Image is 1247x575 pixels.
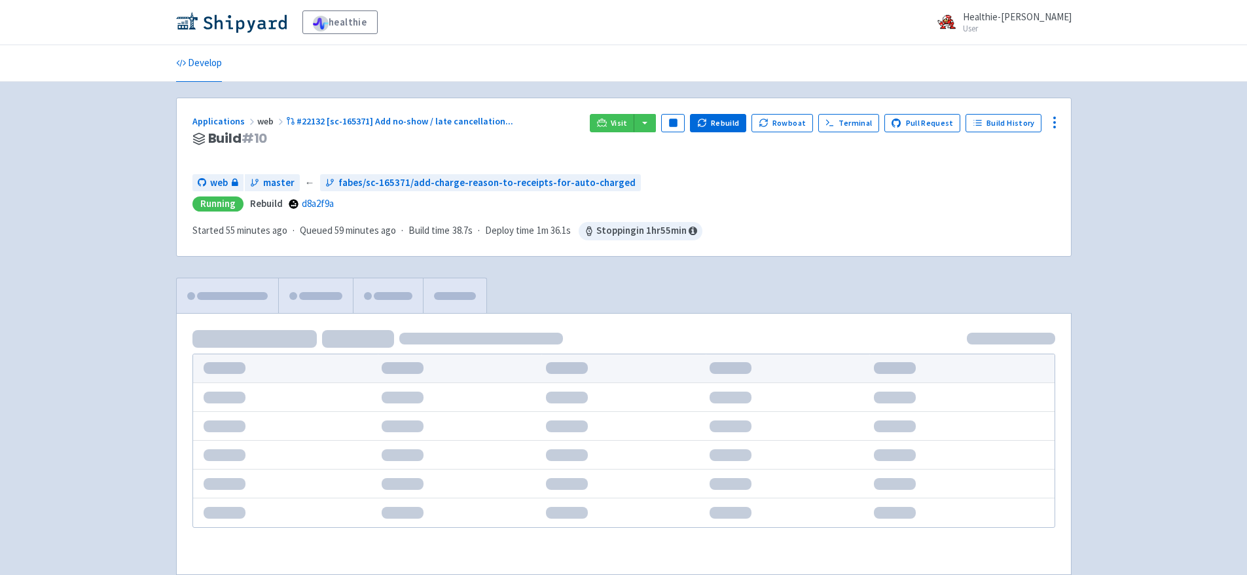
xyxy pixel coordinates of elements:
[176,45,222,82] a: Develop
[192,115,257,127] a: Applications
[452,223,473,238] span: 38.7s
[208,131,268,146] span: Build
[176,12,287,33] img: Shipyard logo
[300,224,396,236] span: Queued
[192,224,287,236] span: Started
[590,114,634,132] a: Visit
[192,222,702,240] div: · · ·
[537,223,571,238] span: 1m 36.1s
[579,222,702,240] span: Stopping in 1 hr 55 min
[192,174,244,192] a: web
[257,115,286,127] span: web
[611,118,628,128] span: Visit
[320,174,641,192] a: fabes/sc-165371/add-charge-reason-to-receipts-for-auto-charged
[751,114,813,132] button: Rowboat
[963,10,1072,23] span: Healthie-[PERSON_NAME]
[485,223,534,238] span: Deploy time
[963,24,1072,33] small: User
[302,10,378,34] a: healthie
[286,115,516,127] a: #22132 [sc-165371] Add no-show / late cancellation...
[297,115,513,127] span: #22132 [sc-165371] Add no-show / late cancellation ...
[338,176,636,191] span: fabes/sc-165371/add-charge-reason-to-receipts-for-auto-charged
[929,12,1072,33] a: Healthie-[PERSON_NAME] User
[192,196,244,212] div: Running
[210,176,228,191] span: web
[334,224,396,236] time: 59 minutes ago
[245,174,300,192] a: master
[966,114,1041,132] a: Build History
[818,114,879,132] a: Terminal
[242,129,268,147] span: # 10
[408,223,450,238] span: Build time
[661,114,685,132] button: Pause
[263,176,295,191] span: master
[884,114,961,132] a: Pull Request
[226,224,287,236] time: 55 minutes ago
[305,176,315,191] span: ←
[690,114,746,132] button: Rebuild
[250,197,283,210] strong: Rebuild
[302,197,334,210] a: d8a2f9a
